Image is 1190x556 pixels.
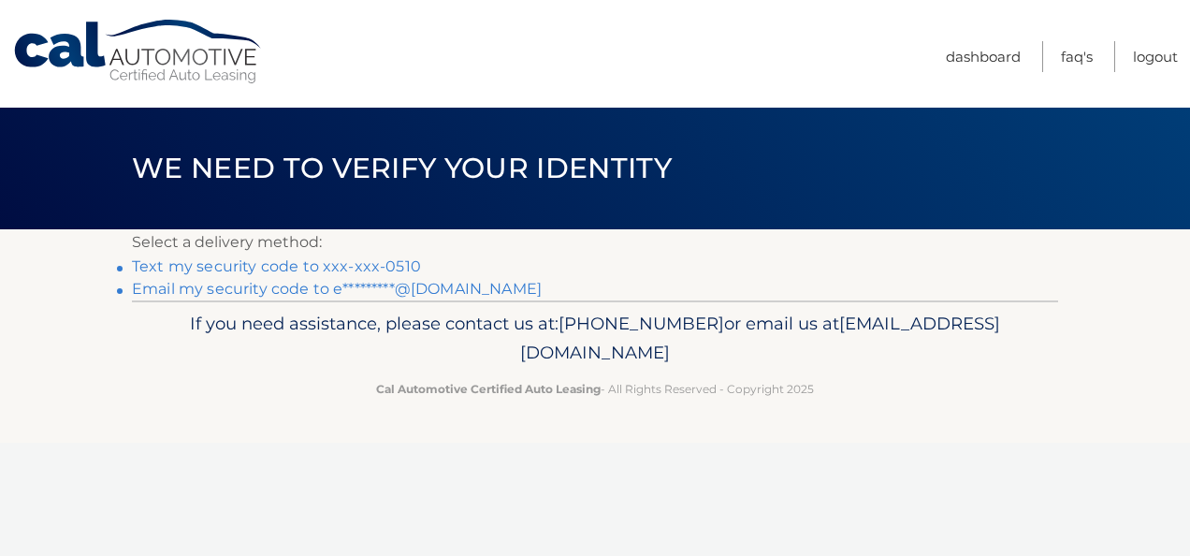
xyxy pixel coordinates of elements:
[12,19,265,85] a: Cal Automotive
[376,382,601,396] strong: Cal Automotive Certified Auto Leasing
[132,151,672,185] span: We need to verify your identity
[946,41,1021,72] a: Dashboard
[1133,41,1178,72] a: Logout
[132,257,421,275] a: Text my security code to xxx-xxx-0510
[1061,41,1093,72] a: FAQ's
[132,280,542,298] a: Email my security code to e*********@[DOMAIN_NAME]
[144,309,1046,369] p: If you need assistance, please contact us at: or email us at
[559,313,724,334] span: [PHONE_NUMBER]
[144,379,1046,399] p: - All Rights Reserved - Copyright 2025
[132,229,1058,256] p: Select a delivery method:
